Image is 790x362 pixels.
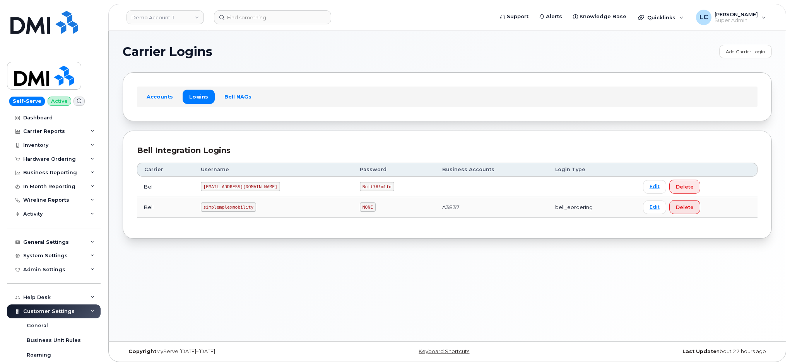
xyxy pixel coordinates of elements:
button: Delete [669,200,700,214]
span: Delete [676,183,694,190]
td: Bell [137,197,194,218]
div: about 22 hours ago [556,348,772,355]
a: Logins [183,90,215,104]
div: MyServe [DATE]–[DATE] [123,348,339,355]
code: [EMAIL_ADDRESS][DOMAIN_NAME] [201,182,280,191]
a: Edit [643,180,666,194]
span: Carrier Logins [123,46,212,58]
strong: Copyright [128,348,156,354]
a: Edit [643,201,666,214]
td: Bell [137,177,194,197]
th: Username [194,163,353,177]
div: Bell Integration Logins [137,145,758,156]
strong: Last Update [682,348,716,354]
td: A3837 [435,197,548,218]
th: Carrier [137,163,194,177]
code: NONE [360,202,376,212]
th: Business Accounts [435,163,548,177]
th: Password [353,163,435,177]
a: Keyboard Shortcuts [419,348,469,354]
code: Butt78!mlfd [360,182,394,191]
code: simplemplexmobility [201,202,256,212]
td: bell_eordering [548,197,636,218]
a: Accounts [140,90,180,104]
a: Add Carrier Login [719,45,772,58]
span: Delete [676,204,694,211]
button: Delete [669,180,700,194]
th: Login Type [548,163,636,177]
a: Bell NAGs [218,90,258,104]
